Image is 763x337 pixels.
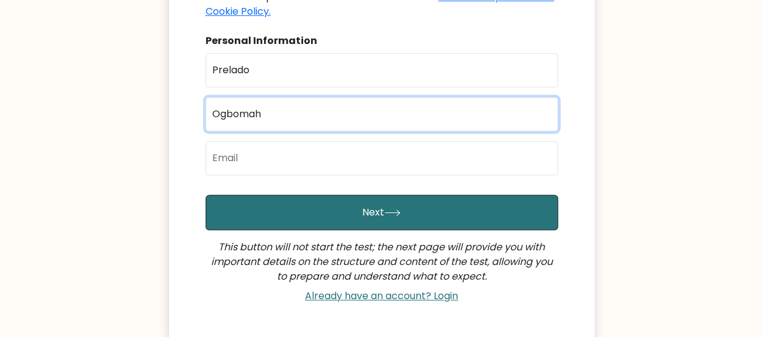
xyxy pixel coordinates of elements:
div: Personal Information [206,34,558,48]
input: First name [206,53,558,87]
a: Already have an account? Login [300,289,463,303]
input: Email [206,141,558,175]
button: Next [206,195,558,230]
input: Last name [206,97,558,131]
i: This button will not start the test; the next page will provide you with important details on the... [211,240,553,283]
